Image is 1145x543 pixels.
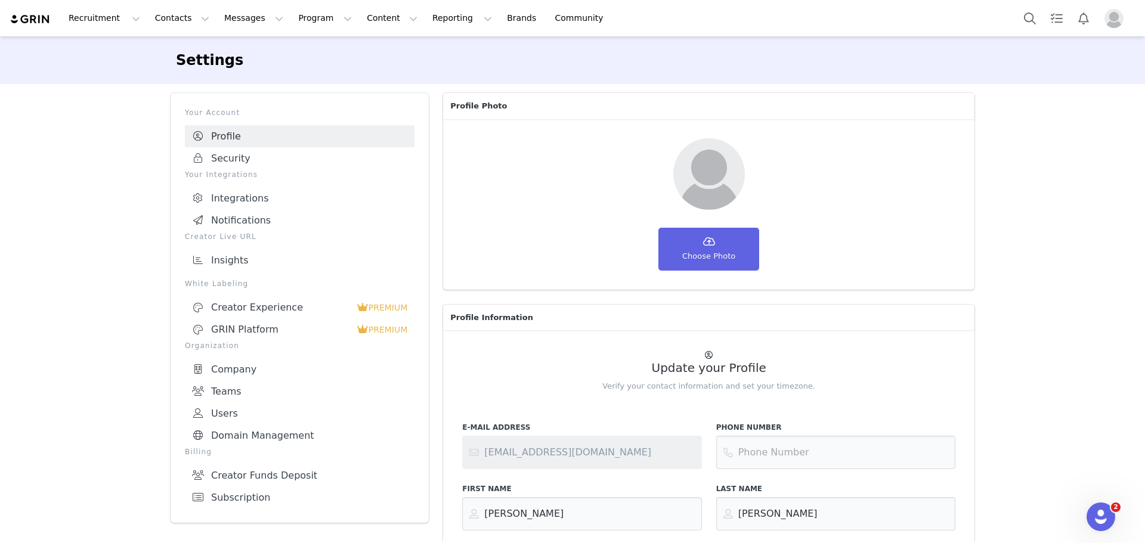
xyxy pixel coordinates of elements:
[1111,502,1121,512] span: 2
[500,5,547,32] a: Brands
[38,390,47,400] button: Emoji picker
[185,380,414,402] a: Teams
[28,209,129,218] b: Click "Update Profile"
[185,446,414,457] p: Billing
[1070,5,1097,32] button: Notifications
[716,497,955,530] input: Last Name
[19,82,219,117] div: To update your billing email, you'll need to update your email address in your profile settings.
[10,315,229,368] div: GRIN Helper says…
[72,39,229,66] div: I want to update my billing email
[19,123,219,135] div: Here's how:
[28,208,219,219] li: to save your changes
[185,296,414,318] a: Creator Experience PREMIUM
[673,138,745,210] img: Your picture
[462,483,701,494] label: First Name
[1087,502,1115,531] iframe: Intercom live chat
[10,14,51,25] img: grin logo
[187,5,209,27] button: Home
[185,249,414,271] a: Insights
[192,324,357,336] div: GRIN Platform
[185,486,414,508] a: Subscription
[185,169,414,180] p: Your Integrations
[185,402,414,424] a: Users
[716,422,955,433] label: Phone Number
[28,166,108,176] b: Select "Settings"
[548,5,616,32] a: Community
[10,365,228,386] textarea: Message…
[450,100,507,112] span: Profile Photo
[19,322,161,334] div: Is that what you were looking for?
[57,390,66,400] button: Gif picker
[185,209,414,231] a: Notifications
[34,7,53,26] img: Profile image for GRIN Helper
[716,483,955,494] label: Last Name
[18,390,28,400] button: Upload attachment
[185,424,414,446] a: Domain Management
[208,238,217,248] a: Source reference 10772467:
[192,302,357,314] div: Creator Experience
[19,225,219,306] div: This will update your login credentials and the email address associated with your account. Since...
[28,194,156,204] b: Update your Email Address
[61,5,147,32] button: Recruitment
[82,46,219,58] div: I want to update my billing email
[28,181,151,190] b: Go to the "Profile" section
[369,303,408,312] span: PREMIUM
[58,6,116,15] h1: GRIN Helper
[209,5,231,26] div: Close
[148,5,216,32] button: Contacts
[10,75,229,314] div: To update your billing email, you'll need to update your email address in your profile settings.S...
[1017,5,1043,32] button: Search
[291,5,359,32] button: Program
[425,5,499,32] button: Reporting
[185,340,414,351] p: Organization
[28,141,219,163] li: in the main navigation menu
[76,390,85,400] button: Start recording
[217,5,290,32] button: Messages
[28,141,144,151] b: Click your profile picture
[185,358,414,380] a: Company
[185,107,414,118] p: Your Account
[1104,9,1124,28] img: placeholder-profile.jpg
[19,343,103,350] div: GRIN Helper • Just now
[185,278,414,289] p: White Labeling
[1097,9,1135,28] button: Profile
[58,15,148,27] p: The team can also help
[185,318,414,340] a: GRIN Platform PREMIUM
[462,422,701,433] label: E-Mail Address
[716,436,955,469] input: Phone Number
[10,315,171,342] div: Is that what you were looking for?GRIN Helper • Just now
[1044,5,1070,32] a: Tasks
[185,231,414,242] p: Creator Live URL
[462,380,955,392] p: Verify your contact information and set your timezone.
[57,107,67,117] a: Source reference 10979524:
[462,361,955,375] h2: Update your Profile
[10,75,229,315] div: GRIN Helper says…
[28,166,219,177] li: from the dropdown
[682,250,735,262] span: Choose Photo
[369,325,408,334] span: PREMIUM
[462,497,701,530] input: First Name
[185,125,414,147] a: Profile
[8,5,30,27] button: go back
[10,39,229,75] div: Jay says…
[185,187,414,209] a: Integrations
[462,436,701,469] input: Contact support or your account administrator to change your email address
[205,386,224,405] button: Send a message…
[360,5,425,32] button: Content
[185,147,414,169] a: Security
[450,312,533,324] span: Profile Information
[28,194,219,205] li: field
[185,464,414,486] a: Creator Funds Deposit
